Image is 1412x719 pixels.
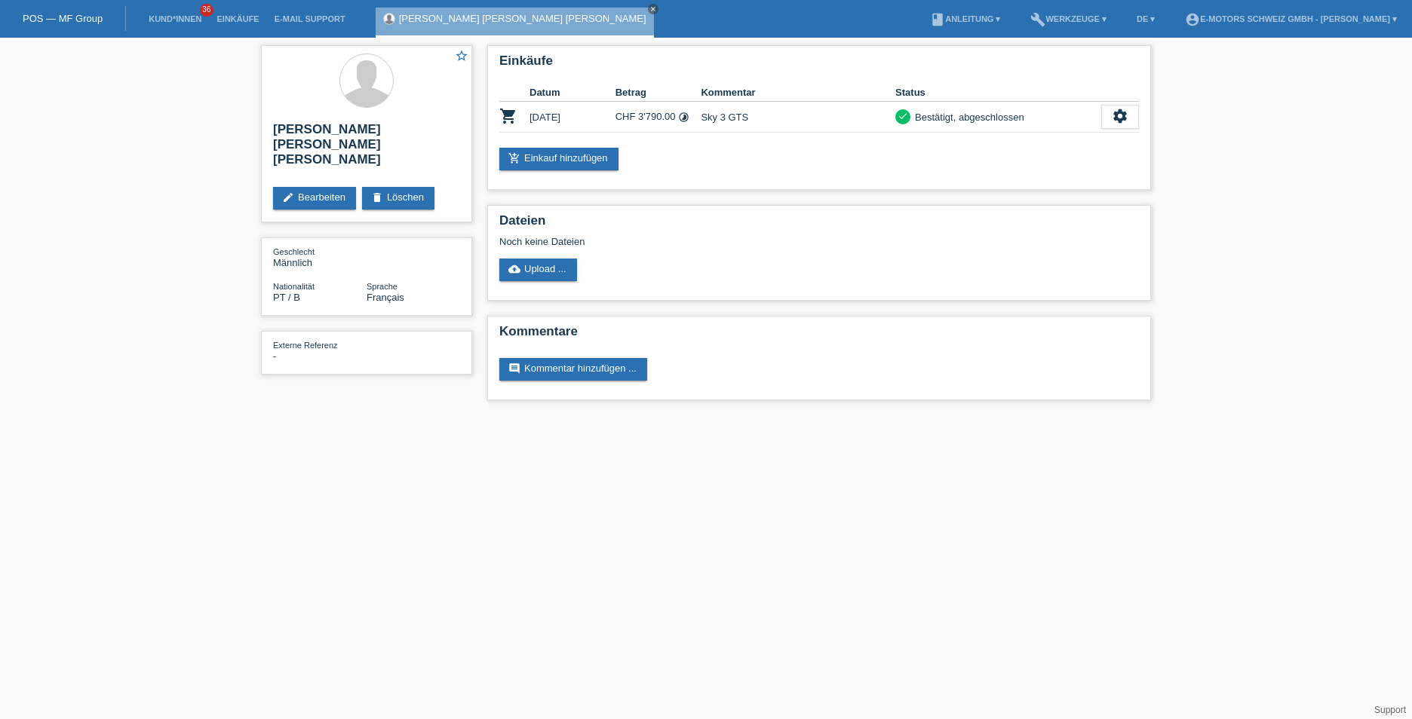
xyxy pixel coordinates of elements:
i: cloud_upload [508,263,520,275]
a: Kund*innen [141,14,209,23]
a: editBearbeiten [273,187,356,210]
a: E-Mail Support [267,14,353,23]
i: check [898,111,908,121]
th: Status [895,84,1101,102]
a: commentKommentar hinzufügen ... [499,358,647,381]
div: Noch keine Dateien [499,236,960,247]
span: Geschlecht [273,247,315,256]
a: buildWerkzeuge ▾ [1023,14,1114,23]
td: CHF 3'790.00 [615,102,701,133]
i: close [649,5,657,13]
i: star_border [455,49,468,63]
i: account_circle [1185,12,1200,27]
a: cloud_uploadUpload ... [499,259,577,281]
i: 24 Raten [678,112,689,123]
span: 36 [200,4,213,17]
i: delete [371,191,383,203]
a: DE ▾ [1129,14,1162,23]
td: Sky 3 GTS [701,102,895,133]
a: deleteLöschen [362,187,434,210]
i: POSP00024760 [499,107,517,125]
a: Support [1374,705,1406,715]
a: POS — MF Group [23,13,103,24]
span: Sprache [367,282,398,291]
i: comment [508,363,520,375]
div: Männlich [273,246,367,268]
h2: Einkäufe [499,54,1139,76]
span: Français [367,292,404,303]
div: - [273,339,367,362]
i: book [930,12,945,27]
h2: [PERSON_NAME] [PERSON_NAME] [PERSON_NAME] [273,122,460,175]
i: add_shopping_cart [508,152,520,164]
i: build [1030,12,1045,27]
th: Datum [529,84,615,102]
a: add_shopping_cartEinkauf hinzufügen [499,148,619,170]
div: Bestätigt, abgeschlossen [910,109,1024,125]
i: edit [282,191,294,203]
h2: Dateien [499,213,1139,236]
i: settings [1112,108,1128,124]
h2: Kommentare [499,324,1139,347]
span: Externe Referenz [273,341,338,350]
span: Nationalität [273,282,315,291]
a: close [648,4,658,14]
span: Portugal / B / 09.09.2019 [273,292,300,303]
a: account_circleE-Motors Schweiz GmbH - [PERSON_NAME] ▾ [1177,14,1404,23]
a: [PERSON_NAME] [PERSON_NAME] [PERSON_NAME] [399,13,646,24]
td: [DATE] [529,102,615,133]
th: Kommentar [701,84,895,102]
a: Einkäufe [209,14,266,23]
a: bookAnleitung ▾ [922,14,1008,23]
a: star_border [455,49,468,65]
th: Betrag [615,84,701,102]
